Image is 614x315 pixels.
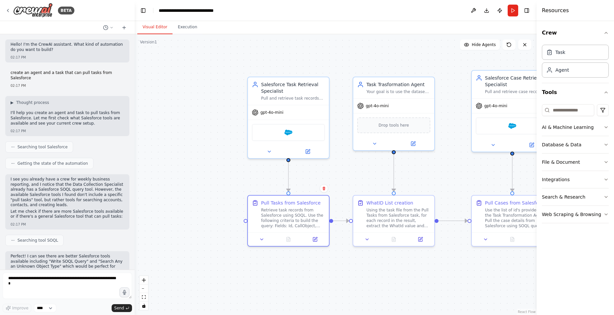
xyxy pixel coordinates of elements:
[508,122,516,130] img: Salesforce
[261,200,321,206] div: Pull Tasks from Salesforce
[247,77,330,159] div: Salesforce Task Retrieval SpecialistPull and retrieve task records from Salesforce using SOQL que...
[247,195,330,247] div: Pull Tasks from SalesforceRetrieve task records from Salesforce using SOQL. Use the following cri...
[379,122,409,129] span: Drop tools here
[509,156,516,191] g: Edge from dce1ff22-badf-4f2a-a185-fcbf16a1fdfe to 75f69a2d-d0db-40e1-845e-420202f8671b
[353,195,435,247] div: WhatID List creationUsing the task file from the Pull Tasks from Salesforce task, for each record...
[11,110,124,126] p: I'll help you create an agent and task to pull tasks from Salesforce. Let me first check what Sal...
[12,305,28,311] span: Improve
[140,276,148,284] button: zoom in
[11,83,124,88] div: 02:17 PM
[140,39,157,45] div: Version 1
[542,159,580,165] div: File & Document
[100,24,116,32] button: Switch to previous chat
[542,83,609,102] button: Tools
[542,211,601,218] div: Web Scraping & Browsing
[542,42,609,83] div: Crew
[460,39,500,50] button: Hide Agents
[140,276,148,310] div: React Flow controls
[542,124,594,131] div: AI & Machine Learning
[366,81,430,88] div: Task Trasformation Agent
[527,235,550,243] button: Open in side panel
[542,171,609,188] button: Integrations
[58,7,74,14] div: BETA
[409,235,432,243] button: Open in side panel
[366,89,430,94] div: Your goal is to use the dataset provided by the Salesforce Task Retreival Specialist to create a ...
[333,218,349,224] g: Edge from 622850a7-0d80-44b6-95c0-64da7c574401 to 0c633947-935e-464a-86be-420f42a5accb
[555,49,565,56] div: Task
[11,222,124,227] div: 02:17 PM
[137,20,173,34] button: Visual Editor
[11,55,124,60] div: 02:17 PM
[484,103,507,109] span: gpt-4o-mini
[261,81,325,94] div: Salesforce Task Retrieval Specialist
[542,7,569,14] h4: Resources
[472,42,496,47] span: Hide Agents
[17,144,67,150] span: Searching tool Salesforce
[11,42,124,52] p: Hello! I'm the CrewAI assistant. What kind of automation do you want to build?
[284,129,292,136] img: Salesforce
[3,304,31,312] button: Improve
[513,141,550,149] button: Open in side panel
[522,6,531,15] button: Hide right sidebar
[260,110,283,115] span: gpt-4o-mini
[16,100,49,105] span: Thought process
[11,177,124,208] p: I see you already have a crew for weekly business reporting, and I notice that the Data Collectio...
[11,100,13,105] span: ▶
[485,207,549,229] div: Use the list of id's provided by the Task Transformation Agent. Pull the case details from Salesf...
[471,70,553,152] div: Salesforce Case Retrieval SpecialistPull and retrieve case records from Salesforce using SOQL que...
[542,176,570,183] div: Integrations
[542,154,609,171] button: File & Document
[555,67,569,73] div: Agent
[17,238,58,243] span: Searching tool SOQL
[366,200,413,206] div: WhatID List creation
[120,287,129,297] button: Click to speak your automation idea
[485,200,546,206] div: Pull Cases from Salesforce
[366,207,430,229] div: Using the task file from the Pull Tasks from Salesforce task, for each record in the result, extr...
[542,141,581,148] div: Database & Data
[159,7,214,14] nav: breadcrumb
[17,161,88,166] span: Getting the state of the automation
[485,89,549,94] div: Pull and retrieve case records from Salesforce using SOQL queries. Organize the data for analysis...
[275,235,303,243] button: No output available
[114,305,124,311] span: Send
[320,184,328,193] button: Delete node
[140,293,148,302] button: fit view
[485,75,549,88] div: Salesforce Case Retrieval Specialist
[366,103,389,109] span: gpt-4o-mini
[498,235,526,243] button: No output available
[285,162,292,191] g: Edge from 651a2d0c-c8ce-4d30-a93a-bca56a7fdd78 to 622850a7-0d80-44b6-95c0-64da7c574401
[13,3,53,18] img: Logo
[394,140,432,148] button: Open in side panel
[380,235,408,243] button: No output available
[11,254,124,279] p: Perfect! I can see there are better Salesforce tools available including "Write SOQL Query" and "...
[11,129,124,133] div: 02:17 PM
[261,207,325,229] div: Retrieve task records from Salesforce using SOQL. Use the following criteria to build the query: ...
[390,154,397,191] g: Edge from 3348b47e-0c82-45a1-9cec-042fa2a76021 to 0c633947-935e-464a-86be-420f42a5accb
[542,188,609,206] button: Search & Research
[139,6,148,15] button: Hide left sidebar
[140,302,148,310] button: toggle interactivity
[304,235,326,243] button: Open in side panel
[542,136,609,153] button: Database & Data
[261,96,325,101] div: Pull and retrieve task records from Salesforce using SOQL queries. Organize the data for analysis...
[542,194,585,200] div: Search & Research
[542,102,609,229] div: Tools
[439,218,467,224] g: Edge from 0c633947-935e-464a-86be-420f42a5accb to 75f69a2d-d0db-40e1-845e-420202f8671b
[140,284,148,293] button: zoom out
[112,304,132,312] button: Send
[119,24,129,32] button: Start a new chat
[542,206,609,223] button: Web Scraping & Browsing
[173,20,202,34] button: Execution
[542,24,609,42] button: Crew
[471,195,553,247] div: Pull Cases from SalesforceUse the list of id's provided by the Task Transformation Agent. Pull th...
[11,70,124,81] p: create an agent and a task that can pull tasks from Salesforce
[289,148,326,156] button: Open in side panel
[542,119,609,136] button: AI & Machine Learning
[11,100,49,105] button: ▶Thought process
[518,310,536,314] a: React Flow attribution
[353,77,435,151] div: Task Trasformation AgentYour goal is to use the dataset provided by the Salesforce Task Retreival...
[11,209,124,219] p: Let me check if there are more Salesforce tools available or if there's a general Salesforce tool...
